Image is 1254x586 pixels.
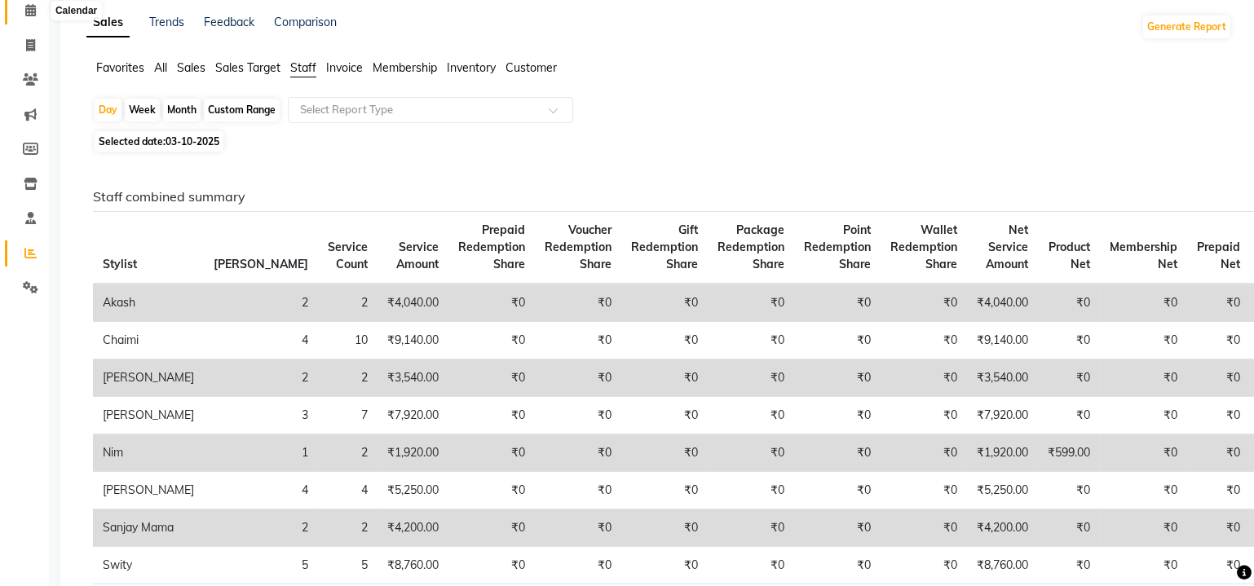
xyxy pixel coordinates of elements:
span: Membership [373,60,437,75]
td: ₹5,250.00 [967,472,1038,509]
td: 2 [318,434,378,472]
td: ₹0 [448,547,535,584]
td: 2 [204,509,318,547]
td: ₹0 [708,509,794,547]
td: ₹0 [708,322,794,359]
td: ₹0 [1038,472,1100,509]
td: ₹0 [621,509,708,547]
td: ₹0 [794,284,881,322]
td: ₹0 [1100,322,1187,359]
td: ₹0 [1100,359,1187,397]
td: 7 [318,397,378,434]
td: ₹0 [535,434,621,472]
td: ₹0 [708,434,794,472]
td: ₹0 [535,359,621,397]
td: ₹0 [448,509,535,547]
td: ₹0 [1187,284,1250,322]
td: ₹0 [448,397,535,434]
td: ₹0 [794,359,881,397]
td: ₹0 [794,434,881,472]
td: Sanjay Mama [93,509,204,547]
span: Product Net [1049,240,1090,271]
td: ₹0 [794,509,881,547]
td: ₹0 [448,284,535,322]
td: ₹0 [448,322,535,359]
td: ₹0 [535,397,621,434]
td: ₹599.00 [1038,434,1100,472]
td: 2 [204,359,318,397]
td: ₹0 [794,547,881,584]
td: 2 [318,284,378,322]
td: Chaimi [93,322,204,359]
td: ₹0 [1187,509,1250,547]
td: ₹0 [535,322,621,359]
td: 4 [204,472,318,509]
span: Staff [290,60,316,75]
td: ₹0 [1100,509,1187,547]
td: 2 [318,509,378,547]
div: Calendar [51,1,101,20]
td: Nim [93,434,204,472]
td: ₹0 [1187,434,1250,472]
td: 4 [204,322,318,359]
td: ₹0 [621,434,708,472]
td: [PERSON_NAME] [93,397,204,434]
td: ₹0 [621,472,708,509]
td: 4 [318,472,378,509]
td: ₹0 [794,397,881,434]
td: ₹9,140.00 [967,322,1038,359]
div: Week [125,99,160,121]
td: ₹0 [1187,359,1250,397]
td: ₹9,140.00 [378,322,448,359]
div: Custom Range [204,99,280,121]
td: ₹0 [794,472,881,509]
td: [PERSON_NAME] [93,359,204,397]
td: ₹0 [881,284,967,322]
td: ₹0 [1038,397,1100,434]
td: ₹0 [881,322,967,359]
td: ₹0 [708,397,794,434]
span: 03-10-2025 [166,135,219,148]
td: ₹0 [881,547,967,584]
td: ₹0 [708,472,794,509]
span: Net Service Amount [986,223,1028,271]
td: ₹0 [881,509,967,547]
td: ₹0 [1187,397,1250,434]
span: Inventory [447,60,496,75]
td: ₹7,920.00 [967,397,1038,434]
td: ₹0 [1038,509,1100,547]
td: ₹0 [535,547,621,584]
span: Wallet Redemption Share [890,223,957,271]
td: ₹0 [448,472,535,509]
td: Swity [93,547,204,584]
td: ₹4,040.00 [967,284,1038,322]
span: Gift Redemption Share [631,223,698,271]
td: ₹0 [881,359,967,397]
td: ₹5,250.00 [378,472,448,509]
a: Trends [149,15,184,29]
td: ₹0 [1038,284,1100,322]
div: Month [163,99,201,121]
span: Prepaid Redemption Share [458,223,525,271]
td: ₹0 [1038,359,1100,397]
td: ₹0 [1100,284,1187,322]
div: Day [95,99,121,121]
td: ₹0 [448,434,535,472]
span: Stylist [103,257,137,271]
td: ₹3,540.00 [378,359,448,397]
td: ₹0 [1100,472,1187,509]
td: 5 [204,547,318,584]
td: ₹1,920.00 [967,434,1038,472]
span: Selected date: [95,131,223,152]
td: ₹0 [448,359,535,397]
button: Generate Report [1143,15,1230,38]
td: ₹0 [1038,547,1100,584]
span: Sales Target [215,60,280,75]
span: Point Redemption Share [804,223,871,271]
td: ₹0 [881,472,967,509]
span: Invoice [326,60,363,75]
td: 2 [318,359,378,397]
td: ₹0 [1038,322,1100,359]
td: ₹0 [1100,434,1187,472]
td: ₹0 [1100,397,1187,434]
